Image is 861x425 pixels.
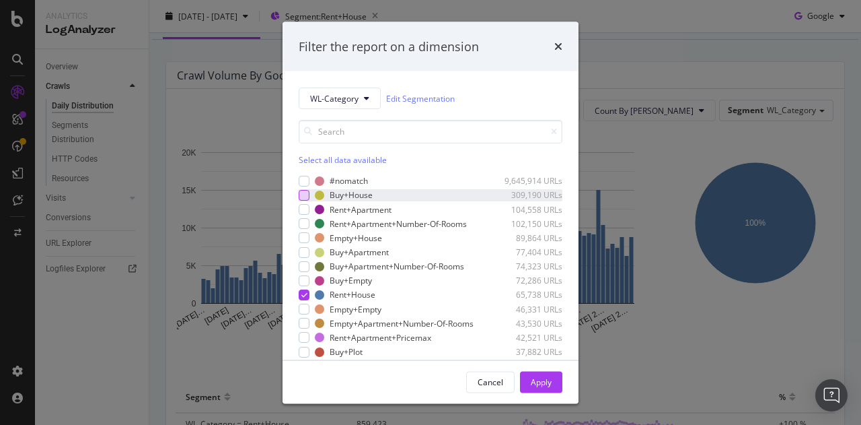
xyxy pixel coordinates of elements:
[310,92,359,104] span: WL-Category
[330,218,467,229] div: Rent+Apartment+Number-Of-Rooms
[496,317,562,329] div: 43,530 URLs
[330,317,474,329] div: Empty+Apartment+Number-Of-Rooms
[283,22,578,403] div: modal
[496,218,562,229] div: 102,150 URLs
[330,275,372,286] div: Buy+Empty
[496,331,562,343] div: 42,521 URLs
[330,331,431,343] div: Rent+Apartment+Pricemax
[330,175,368,187] div: #nomatch
[299,120,562,143] input: Search
[520,371,562,393] button: Apply
[330,247,389,258] div: Buy+Apartment
[386,91,455,105] a: Edit Segmentation
[496,247,562,258] div: 77,404 URLs
[496,203,562,215] div: 104,558 URLs
[330,289,375,300] div: Rent+House
[496,303,562,315] div: 46,331 URLs
[496,346,562,358] div: 37,882 URLs
[531,376,552,387] div: Apply
[496,232,562,243] div: 89,864 URLs
[496,289,562,300] div: 65,738 URLs
[496,275,562,286] div: 72,286 URLs
[330,203,391,215] div: Rent+Apartment
[330,261,464,272] div: Buy+Apartment+Number-Of-Rooms
[466,371,515,393] button: Cancel
[299,154,562,166] div: Select all data available
[815,379,848,412] div: Open Intercom Messenger
[496,175,562,187] div: 9,645,914 URLs
[330,189,373,201] div: Buy+House
[496,261,562,272] div: 74,323 URLs
[299,88,381,109] button: WL-Category
[330,303,381,315] div: Empty+Empty
[478,376,503,387] div: Cancel
[330,346,363,358] div: Buy+Plot
[496,189,562,201] div: 309,190 URLs
[554,38,562,55] div: times
[299,38,479,55] div: Filter the report on a dimension
[330,232,382,243] div: Empty+House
